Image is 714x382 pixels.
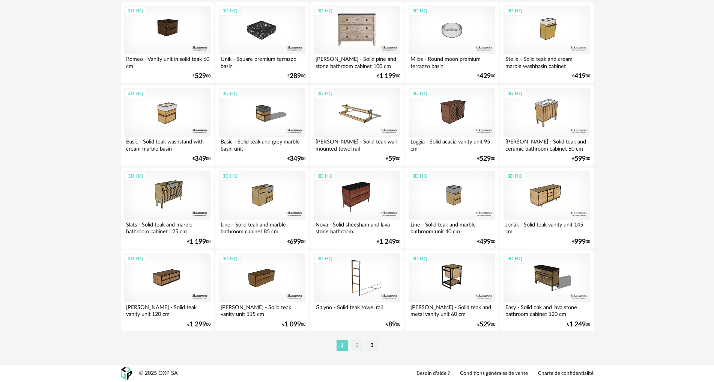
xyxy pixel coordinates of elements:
[500,85,593,166] a: 3D HQ [PERSON_NAME] - Solid teak and ceramic bathroom cabinet 80 cm €59900
[352,340,363,351] li: 2
[574,239,586,245] span: 999
[367,340,378,351] li: 3
[219,89,241,98] div: 3D HQ
[409,302,495,317] div: [PERSON_NAME] - Solid teak and metal vanity unit 60 cm
[290,156,301,162] span: 349
[386,322,400,327] div: € 00
[409,54,495,69] div: Milos - Round moon premium terrazzo basin
[460,370,528,377] a: Conditions générales de vente
[219,220,305,235] div: Line - Solid teak and marble bathroom cabinet 85 cm
[504,254,526,264] div: 3D HQ
[504,302,590,317] div: Easy - Solid oak and lava stone bathroom cabinet 120 cm
[121,367,132,380] img: OXP
[314,302,400,317] div: Galyno - Solid teak towel rail
[480,239,491,245] span: 499
[219,6,241,16] div: 3D HQ
[121,250,214,331] a: 3D HQ [PERSON_NAME] - Solid teak vanity unit 120 cm €1 29900
[416,370,450,377] a: Besoin d'aide ?
[192,156,210,162] div: € 00
[124,302,210,317] div: [PERSON_NAME] - Solid teak vanity unit 120 cm
[377,74,400,79] div: € 00
[189,322,206,327] span: 1 299
[187,322,210,327] div: € 00
[572,156,590,162] div: € 00
[124,54,210,69] div: Romeo - Vanity unit in solid teak 60 cm
[480,322,491,327] span: 529
[287,239,305,245] div: € 00
[195,156,206,162] span: 349
[409,6,431,16] div: 3D HQ
[215,2,308,83] a: 3D HQ Unik - Square premium terrazzo basin €28900
[337,340,348,351] li: 1
[125,89,146,98] div: 3D HQ
[567,322,590,327] div: € 00
[284,322,301,327] span: 1 099
[405,168,498,249] a: 3D HQ Line - Solid teak and marble bathroom unit 40 cm €49900
[504,6,526,16] div: 3D HQ
[314,6,336,16] div: 3D HQ
[121,168,214,249] a: 3D HQ Slats - Solid teak and marble bathroom cabinet 125 cm €1 19900
[215,168,308,249] a: 3D HQ Line - Solid teak and marble bathroom cabinet 85 cm €69900
[219,54,305,69] div: Unik - Square premium terrazzo basin
[504,89,526,98] div: 3D HQ
[379,74,396,79] span: 1 199
[219,302,305,317] div: [PERSON_NAME] - Solid teak vanity unit 115 cm
[219,137,305,152] div: Basic - Solid teak and grey marble basin unit
[405,85,498,166] a: 3D HQ Loggia - Solid acacia vanity unit 95 cm €52900
[477,239,495,245] div: € 00
[386,156,400,162] div: € 00
[500,2,593,83] a: 3D HQ Stelle - Solid teak and cream marble washbasin cabinet €41900
[189,239,206,245] span: 1 199
[480,156,491,162] span: 529
[314,220,400,235] div: Nova - Solid sheesham and lava stone bathroom...
[388,156,396,162] span: 59
[124,220,210,235] div: Slats - Solid teak and marble bathroom cabinet 125 cm
[287,74,305,79] div: € 00
[124,137,210,152] div: Basic - Solid teak washstand with cream marble basin
[192,74,210,79] div: € 00
[310,85,403,166] a: 3D HQ [PERSON_NAME] - Solid teak wall-mounted towel rail €5900
[310,168,403,249] a: 3D HQ Nova - Solid sheesham and lava stone bathroom... €1 24900
[409,254,431,264] div: 3D HQ
[377,239,400,245] div: € 00
[572,239,590,245] div: € 00
[480,74,491,79] span: 429
[405,250,498,331] a: 3D HQ [PERSON_NAME] - Solid teak and metal vanity unit 60 cm €52900
[310,2,403,83] a: 3D HQ [PERSON_NAME] - Solid pine and stone bathroom cabinet 100 cm €1 19900
[310,250,403,331] a: 3D HQ Galyno - Solid teak towel rail €8900
[477,322,495,327] div: € 00
[287,156,305,162] div: € 00
[504,171,526,181] div: 3D HQ
[290,239,301,245] span: 699
[290,74,301,79] span: 289
[409,89,431,98] div: 3D HQ
[121,2,214,83] a: 3D HQ Romeo - Vanity unit in solid teak 60 cm €52900
[572,74,590,79] div: € 00
[409,137,495,152] div: Loggia - Solid acacia vanity unit 95 cm
[125,171,146,181] div: 3D HQ
[477,74,495,79] div: € 00
[538,370,594,377] a: Charte de confidentialité
[121,85,214,166] a: 3D HQ Basic - Solid teak washstand with cream marble basin €34900
[574,74,586,79] span: 419
[409,220,495,235] div: Line - Solid teak and marble bathroom unit 40 cm
[314,54,400,69] div: [PERSON_NAME] - Solid pine and stone bathroom cabinet 100 cm
[504,220,590,235] div: Jonàk - Solid teak vanity unit 145 cm
[219,254,241,264] div: 3D HQ
[139,370,178,377] div: © 2025 OXP SA
[574,156,586,162] span: 599
[187,239,210,245] div: € 00
[477,156,495,162] div: € 00
[504,137,590,152] div: [PERSON_NAME] - Solid teak and ceramic bathroom cabinet 80 cm
[314,171,336,181] div: 3D HQ
[195,74,206,79] span: 529
[215,85,308,166] a: 3D HQ Basic - Solid teak and grey marble basin unit €34900
[379,239,396,245] span: 1 249
[500,168,593,249] a: 3D HQ Jonàk - Solid teak vanity unit 145 cm €99900
[405,2,498,83] a: 3D HQ Milos - Round moon premium terrazzo basin €42900
[219,171,241,181] div: 3D HQ
[314,89,336,98] div: 3D HQ
[500,250,593,331] a: 3D HQ Easy - Solid oak and lava stone bathroom cabinet 120 cm €1 24900
[282,322,305,327] div: € 00
[125,6,146,16] div: 3D HQ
